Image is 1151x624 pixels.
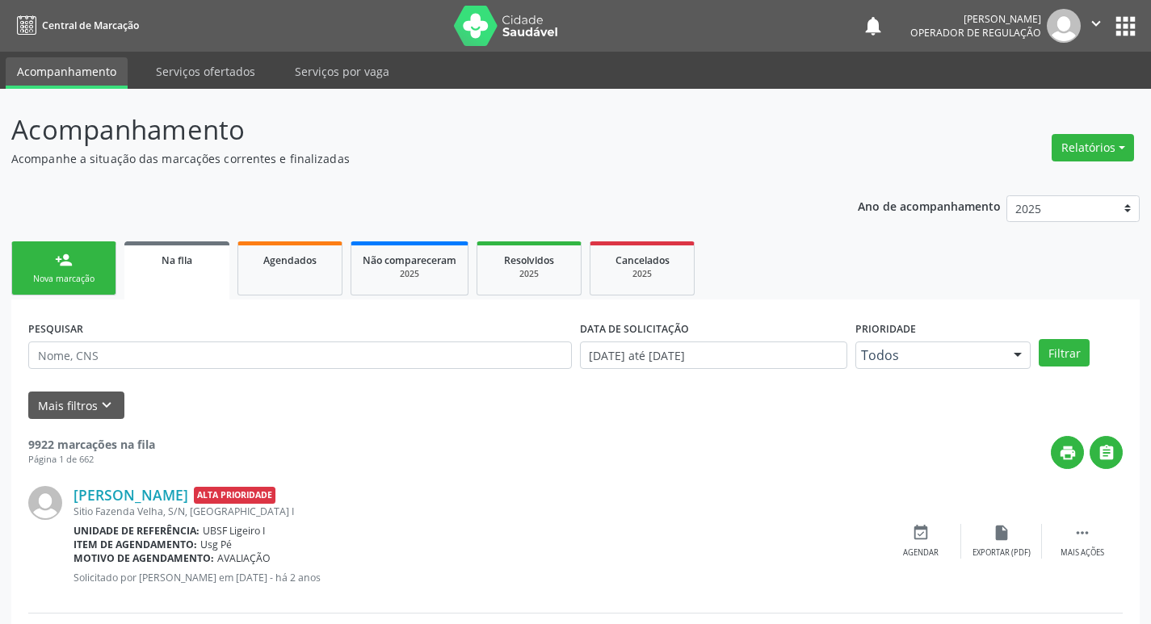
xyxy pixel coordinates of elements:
strong: 9922 marcações na fila [28,437,155,452]
span: Cancelados [615,253,670,267]
div: 2025 [489,268,569,280]
i: insert_drive_file [993,524,1010,542]
span: Operador de regulação [910,26,1041,40]
div: person_add [55,251,73,269]
span: Na fila [162,253,192,267]
input: Nome, CNS [28,341,572,369]
label: PESQUISAR [28,316,83,341]
button:  [1081,9,1111,43]
span: Central de Marcação [42,19,139,32]
span: UBSF Ligeiro I [203,524,265,538]
p: Solicitado por [PERSON_NAME] em [DATE] - há 2 anos [74,571,880,584]
span: Resolvidos [504,253,554,267]
b: Motivo de agendamento: [74,551,214,565]
i: event_available [912,524,930,542]
img: img [1047,9,1081,43]
p: Acompanhamento [11,110,801,150]
a: Acompanhamento [6,57,128,89]
b: Unidade de referência: [74,524,200,538]
button: apps [1111,12,1140,40]
label: Prioridade [855,316,916,341]
button: Mais filtroskeyboard_arrow_down [28,392,124,420]
b: Item de agendamento: [74,538,197,551]
span: AVALIAÇÃO [217,551,271,565]
span: Todos [861,347,998,363]
div: [PERSON_NAME] [910,12,1041,26]
button: Relatórios [1052,134,1134,161]
span: Usg Pé [200,538,232,551]
p: Ano de acompanhamento [858,195,1001,216]
i: keyboard_arrow_down [98,396,116,414]
img: img [28,486,62,520]
button: Filtrar [1039,339,1090,366]
i:  [1087,15,1105,32]
div: Sitio Fazenda Velha, S/N, [GEOGRAPHIC_DATA] I [74,505,880,518]
div: Exportar (PDF) [972,547,1031,559]
a: Serviços ofertados [145,57,267,86]
button:  [1090,436,1123,469]
a: Central de Marcação [11,12,139,39]
span: Alta Prioridade [194,487,275,504]
a: [PERSON_NAME] [74,486,188,504]
i:  [1098,444,1115,462]
i: print [1059,444,1077,462]
input: Selecione um intervalo [580,341,847,369]
div: 2025 [602,268,683,280]
div: Página 1 de 662 [28,453,155,467]
button: notifications [862,15,884,37]
a: Serviços por vaga [284,57,401,86]
div: Agendar [903,547,939,559]
div: Mais ações [1061,547,1104,559]
span: Não compareceram [363,253,456,267]
div: 2025 [363,268,456,280]
div: Nova marcação [23,273,104,285]
p: Acompanhe a situação das marcações correntes e finalizadas [11,150,801,167]
label: DATA DE SOLICITAÇÃO [580,316,689,341]
span: Agendados [263,253,317,267]
i:  [1073,524,1091,542]
button: print [1051,436,1084,469]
